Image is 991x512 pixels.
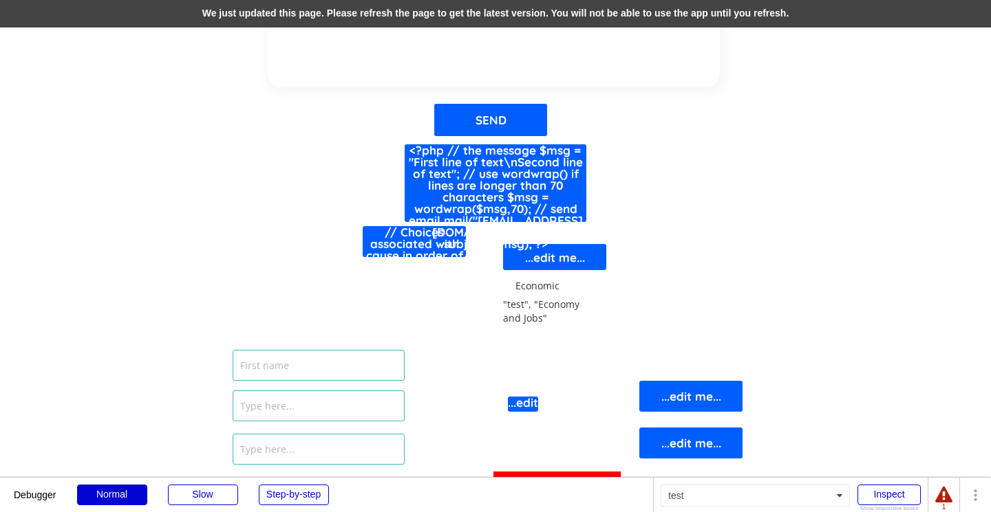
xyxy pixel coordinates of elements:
[503,298,596,324] div: "test", "Economy and Jobs"
[259,485,329,505] div: Step-by-step
[168,485,238,505] div: Slow
[233,350,405,381] input: First name
[14,478,56,500] div: Debugger
[77,485,147,505] div: Normal
[503,244,606,270] button: ...edit me...
[857,506,921,511] div: Show responsive boxes
[363,226,466,257] button: // Choices associated with cause in order of priority
[508,397,538,412] button: ...edit me...
[515,279,585,293] div: Economic
[857,485,921,505] div: Inspect
[233,434,405,465] input: Type here...
[935,504,952,511] div: 1
[661,485,850,507] div: test
[639,381,743,412] button: ...edit me...
[405,144,586,222] button: <?php // the message $msg = "First line of text\nSecond line of text"; // use wordwrap() if lines...
[639,427,743,458] button: ...edit me...
[434,104,547,136] button: SEND
[233,390,405,421] input: Type here...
